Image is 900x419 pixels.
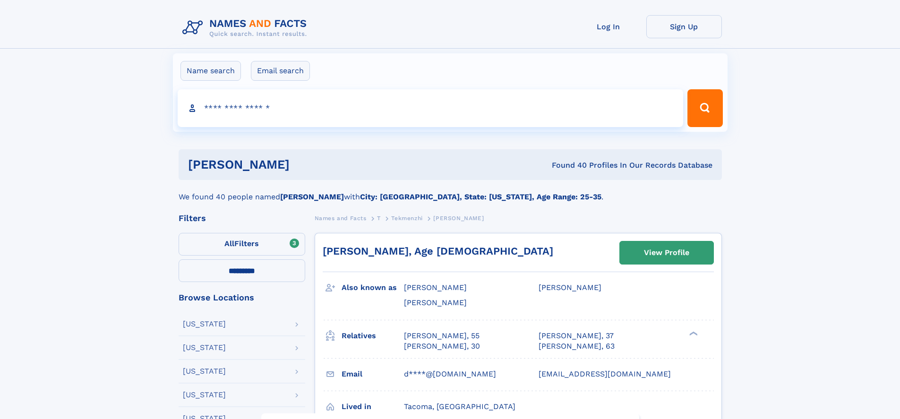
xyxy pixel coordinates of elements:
[539,283,601,292] span: [PERSON_NAME]
[224,239,234,248] span: All
[178,89,684,127] input: search input
[404,298,467,307] span: [PERSON_NAME]
[179,180,722,203] div: We found 40 people named with .
[539,369,671,378] span: [EMAIL_ADDRESS][DOMAIN_NAME]
[183,368,226,375] div: [US_STATE]
[404,331,480,341] a: [PERSON_NAME], 55
[404,283,467,292] span: [PERSON_NAME]
[342,366,404,382] h3: Email
[342,399,404,415] h3: Lived in
[180,61,241,81] label: Name search
[179,15,315,41] img: Logo Names and Facts
[377,215,381,222] span: T
[183,320,226,328] div: [US_STATE]
[433,215,484,222] span: [PERSON_NAME]
[179,214,305,222] div: Filters
[687,89,722,127] button: Search Button
[404,341,480,351] a: [PERSON_NAME], 30
[620,241,713,264] a: View Profile
[687,330,698,336] div: ❯
[539,341,615,351] a: [PERSON_NAME], 63
[179,293,305,302] div: Browse Locations
[342,280,404,296] h3: Also known as
[251,61,310,81] label: Email search
[571,15,646,38] a: Log In
[420,160,712,171] div: Found 40 Profiles In Our Records Database
[404,402,515,411] span: Tacoma, [GEOGRAPHIC_DATA]
[179,233,305,256] label: Filters
[188,159,421,171] h1: [PERSON_NAME]
[539,331,614,341] a: [PERSON_NAME], 37
[280,192,344,201] b: [PERSON_NAME]
[183,391,226,399] div: [US_STATE]
[183,344,226,351] div: [US_STATE]
[360,192,601,201] b: City: [GEOGRAPHIC_DATA], State: [US_STATE], Age Range: 25-35
[391,215,422,222] span: Tekmenzhi
[646,15,722,38] a: Sign Up
[342,328,404,344] h3: Relatives
[377,212,381,224] a: T
[323,245,553,257] a: [PERSON_NAME], Age [DEMOGRAPHIC_DATA]
[391,212,422,224] a: Tekmenzhi
[644,242,689,264] div: View Profile
[315,212,367,224] a: Names and Facts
